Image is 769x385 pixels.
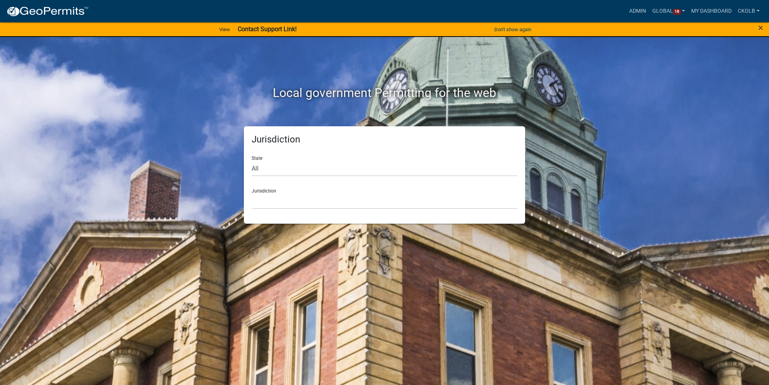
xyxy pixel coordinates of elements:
h2: Local government Permitting for the web [171,85,598,100]
a: Global18 [649,4,688,18]
span: 18 [673,9,681,15]
button: Don't show again [491,23,534,36]
strong: Contact Support Link! [238,25,297,33]
a: Admin [626,4,649,18]
span: × [758,22,763,33]
a: My Dashboard [688,4,735,18]
h5: Jurisdiction [252,134,517,145]
button: Close [758,23,763,32]
a: ckolb [735,4,763,18]
a: View [216,23,233,36]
